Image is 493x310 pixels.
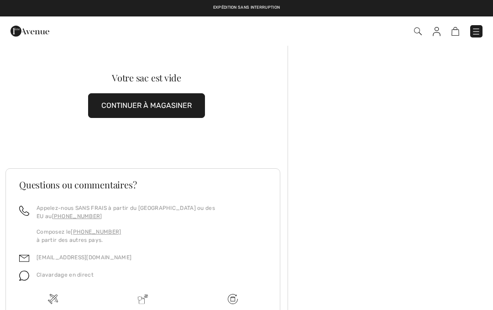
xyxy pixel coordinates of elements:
[37,228,267,244] p: Composez le à partir des autres pays.
[19,271,29,281] img: chat
[37,272,94,278] span: Clavardage en direct
[10,22,49,40] img: 1ère Avenue
[228,294,238,304] img: Livraison gratuite dès 99$
[414,27,422,35] img: Recherche
[88,93,205,118] button: CONTINUER À MAGASINER
[10,26,49,35] a: 1ère Avenue
[37,254,131,261] a: [EMAIL_ADDRESS][DOMAIN_NAME]
[19,206,29,216] img: call
[19,253,29,263] img: email
[71,229,121,235] a: [PHONE_NUMBER]
[48,294,58,304] img: Livraison gratuite dès 99$
[472,27,481,36] img: Menu
[433,27,441,36] img: Mes infos
[52,213,102,219] a: [PHONE_NUMBER]
[37,204,267,220] p: Appelez-nous SANS FRAIS à partir du [GEOGRAPHIC_DATA] ou des EU au
[451,27,459,36] img: Panier d'achat
[138,294,148,304] img: Livraison promise sans frais de dédouanement surprise&nbsp;!
[20,73,273,82] div: Votre sac est vide
[19,180,267,189] h3: Questions ou commentaires?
